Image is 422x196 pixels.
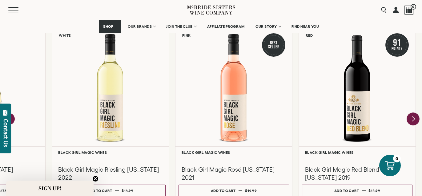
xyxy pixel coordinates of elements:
[8,7,30,13] button: Mobile Menu Trigger
[306,33,313,37] h6: Red
[291,24,319,29] span: FIND NEAR YOU
[6,181,94,196] div: SIGN UP!Close teaser
[182,150,286,154] h6: Black Girl Magic Wines
[211,186,236,195] div: Add to cart
[182,33,191,37] h6: Pink
[368,189,380,193] span: $14.99
[124,20,159,33] a: OUR BRANDS
[38,185,62,192] span: SIGN UP!
[305,165,409,182] h3: Black Girl Magic Red Blend [US_STATE] 2019
[99,20,121,33] a: SHOP
[3,119,9,147] div: Contact Us
[162,20,200,33] a: JOIN THE CLUB
[122,189,133,193] span: $14.99
[59,33,71,37] h6: White
[58,150,163,154] h6: Black Girl Magic Wines
[58,165,163,182] h3: Black Girl Magic Riesling [US_STATE] 2022
[207,24,245,29] span: AFFILIATE PROGRAM
[334,186,359,195] div: Add to cart
[166,24,193,29] span: JOIN THE CLUB
[103,24,114,29] span: SHOP
[87,186,112,195] div: Add to cart
[287,20,323,33] a: FIND NEAR YOU
[128,24,152,29] span: OUR BRANDS
[393,155,401,162] div: 0
[92,176,98,182] button: Close teaser
[305,150,409,154] h6: Black Girl Magic Wines
[251,20,284,33] a: OUR STORY
[411,4,416,10] span: 0
[255,24,277,29] span: OUR STORY
[245,189,257,193] span: $14.99
[203,20,249,33] a: AFFILIATE PROGRAM
[182,165,286,182] h3: Black Girl Magic Rosé [US_STATE] 2021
